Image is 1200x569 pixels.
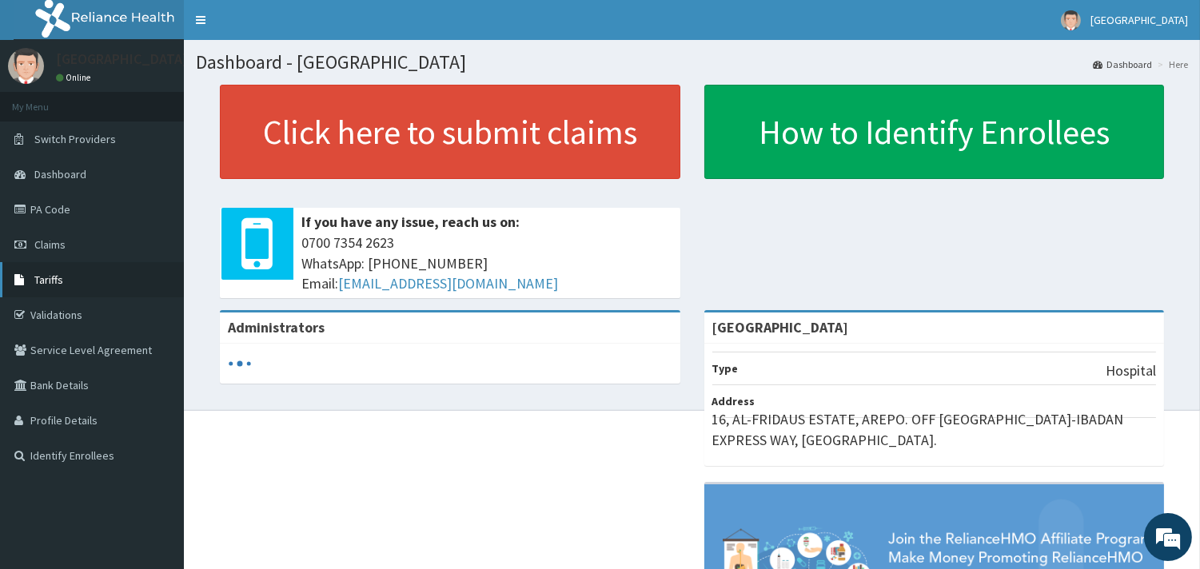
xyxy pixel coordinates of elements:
[712,394,755,408] b: Address
[1106,360,1156,381] p: Hospital
[56,52,188,66] p: [GEOGRAPHIC_DATA]
[34,167,86,181] span: Dashboard
[338,274,558,292] a: [EMAIL_ADDRESS][DOMAIN_NAME]
[1061,10,1081,30] img: User Image
[1154,58,1188,71] li: Here
[228,352,252,376] svg: audio-loading
[1093,58,1152,71] a: Dashboard
[34,273,63,287] span: Tariffs
[712,318,849,336] strong: [GEOGRAPHIC_DATA]
[34,237,66,252] span: Claims
[196,52,1188,73] h1: Dashboard - [GEOGRAPHIC_DATA]
[712,361,739,376] b: Type
[56,72,94,83] a: Online
[712,409,1157,450] p: 16, AL-FRIDAUS ESTATE, AREPO. OFF [GEOGRAPHIC_DATA]-IBADAN EXPRESS WAY, [GEOGRAPHIC_DATA].
[301,233,672,294] span: 0700 7354 2623 WhatsApp: [PHONE_NUMBER] Email:
[8,48,44,84] img: User Image
[1090,13,1188,27] span: [GEOGRAPHIC_DATA]
[34,132,116,146] span: Switch Providers
[228,318,325,336] b: Administrators
[301,213,520,231] b: If you have any issue, reach us on:
[220,85,680,179] a: Click here to submit claims
[704,85,1165,179] a: How to Identify Enrollees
